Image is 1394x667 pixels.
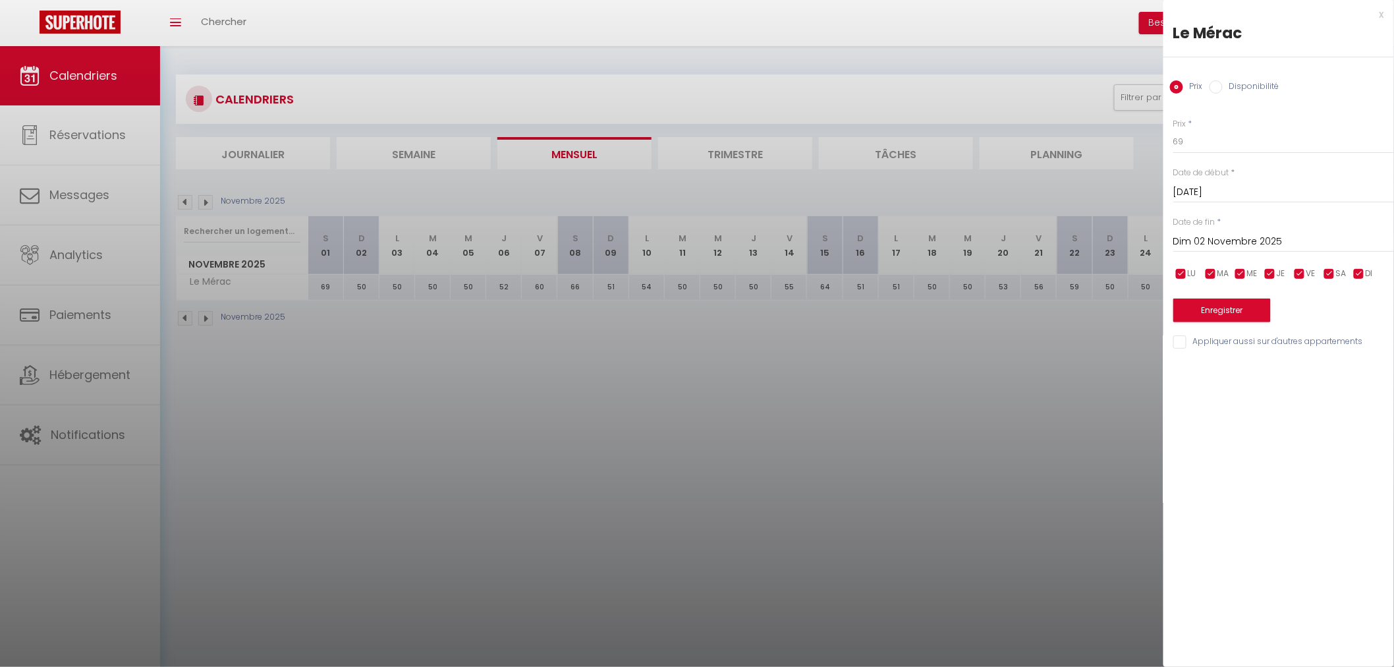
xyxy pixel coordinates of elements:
label: Disponibilité [1223,80,1279,95]
button: Enregistrer [1173,299,1271,322]
button: Ouvrir le widget de chat LiveChat [11,5,50,45]
div: x [1163,7,1384,22]
span: MA [1217,268,1229,280]
label: Prix [1183,80,1203,95]
iframe: Chat [1338,608,1384,657]
span: ME [1247,268,1258,280]
span: JE [1277,268,1285,280]
span: VE [1306,268,1316,280]
label: Date de fin [1173,216,1215,229]
label: Date de début [1173,167,1229,179]
label: Prix [1173,118,1186,130]
div: Le Mérac [1173,22,1384,43]
span: LU [1188,268,1196,280]
span: SA [1336,268,1347,280]
span: DI [1366,268,1373,280]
